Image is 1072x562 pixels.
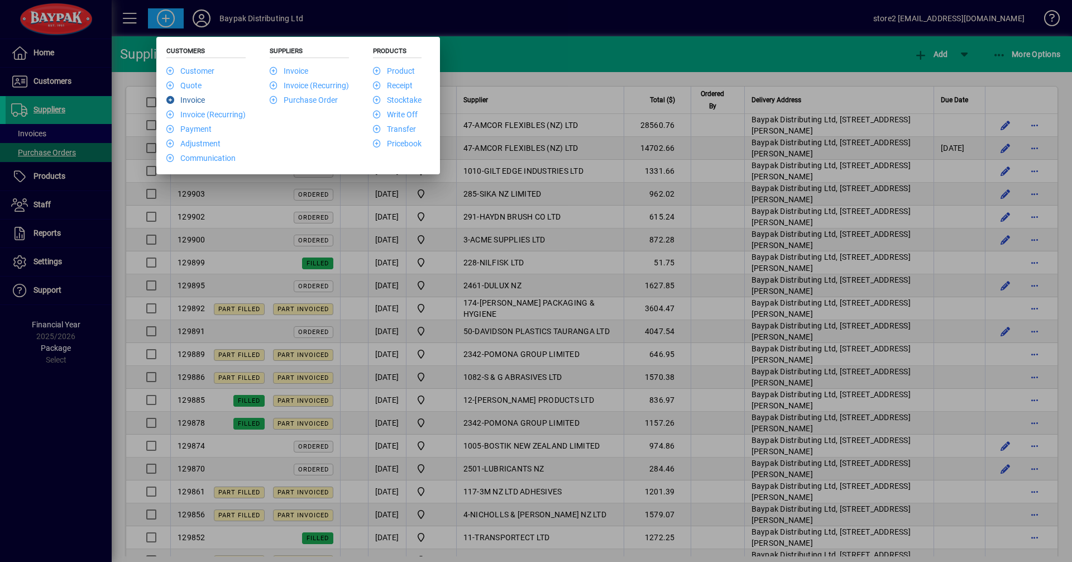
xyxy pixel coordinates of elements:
a: Purchase Order [270,96,338,104]
a: Customer [166,66,214,75]
a: Pricebook [373,139,422,148]
h5: Products [373,47,422,58]
a: Communication [166,154,236,163]
a: Receipt [373,81,413,90]
a: Write Off [373,110,418,119]
a: Quote [166,81,202,90]
a: Adjustment [166,139,221,148]
a: Transfer [373,125,416,134]
h5: Customers [166,47,246,58]
a: Invoice [166,96,205,104]
a: Invoice [270,66,308,75]
a: Stocktake [373,96,422,104]
a: Invoice (Recurring) [166,110,246,119]
a: Product [373,66,415,75]
a: Invoice (Recurring) [270,81,349,90]
h5: Suppliers [270,47,349,58]
a: Payment [166,125,212,134]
